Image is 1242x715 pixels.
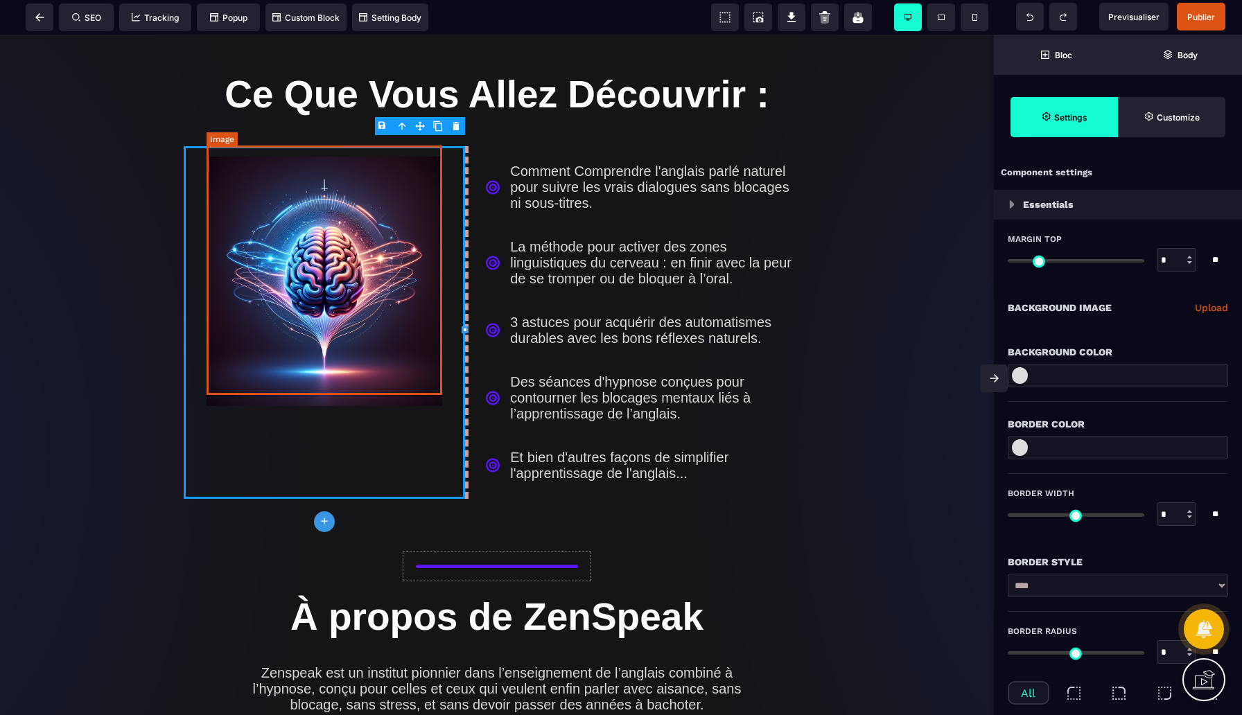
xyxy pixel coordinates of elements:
span: Tracking [132,12,179,23]
span: Border Radius [1008,626,1077,637]
img: bottom-right-radius.9d9d0345.svg [1156,685,1173,702]
img: 877d4ba91d3833ff608bbc5aba938929_cerveau_design.png [207,122,441,371]
strong: Customize [1157,112,1200,123]
span: SEO [72,12,101,23]
div: Des séances d'hypnose conçues pour contourner les blocages mentaux liés à l’apprentissage de l’an... [510,339,796,387]
span: Publier [1187,12,1215,22]
strong: Body [1178,50,1198,60]
div: Border Color [1008,416,1228,432]
span: Custom Block [272,12,340,23]
span: Setting Body [359,12,421,23]
div: La méthode pour activer des zones linguistiques du cerveau : en finir avec la peur de se tromper ... [510,204,796,252]
span: Screenshot [744,3,772,31]
span: Preview [1099,3,1169,30]
p: Background Image [1008,299,1112,316]
div: 3 astuces pour acquérir des automatismes durables avec les bons réflexes naturels. [510,280,796,312]
span: Open Style Manager [1118,97,1225,137]
span: Margin Top [1008,233,1062,245]
div: Comment Comprendre l'anglais parlé naturel pour suivre les vrais dialogues sans blocages ni sous-... [510,129,796,177]
span: Open Layer Manager [1118,35,1242,75]
span: Border Width [1008,488,1074,499]
h1: Ce Que Vous Allez Découvrir : [173,32,821,87]
div: Border Style [1008,554,1228,570]
div: Background Color [1008,344,1228,360]
p: Essentials [1023,196,1074,213]
span: Open Blocks [994,35,1118,75]
span: View components [711,3,739,31]
div: Et bien d'autres façons de simplifier l'apprentissage de l'anglais... [510,415,796,447]
span: Settings [1011,97,1118,137]
img: loading [1009,200,1015,209]
img: top-right-radius.9e58d49b.svg [1110,685,1128,702]
span: Popup [210,12,247,23]
strong: Bloc [1055,50,1072,60]
a: Upload [1195,299,1228,316]
strong: Settings [1054,112,1087,123]
div: Component settings [994,159,1242,186]
img: top-left-radius.822a4e29.svg [1065,685,1083,702]
h1: À propos de ZenSpeak [173,554,821,610]
span: Previsualiser [1108,12,1160,22]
